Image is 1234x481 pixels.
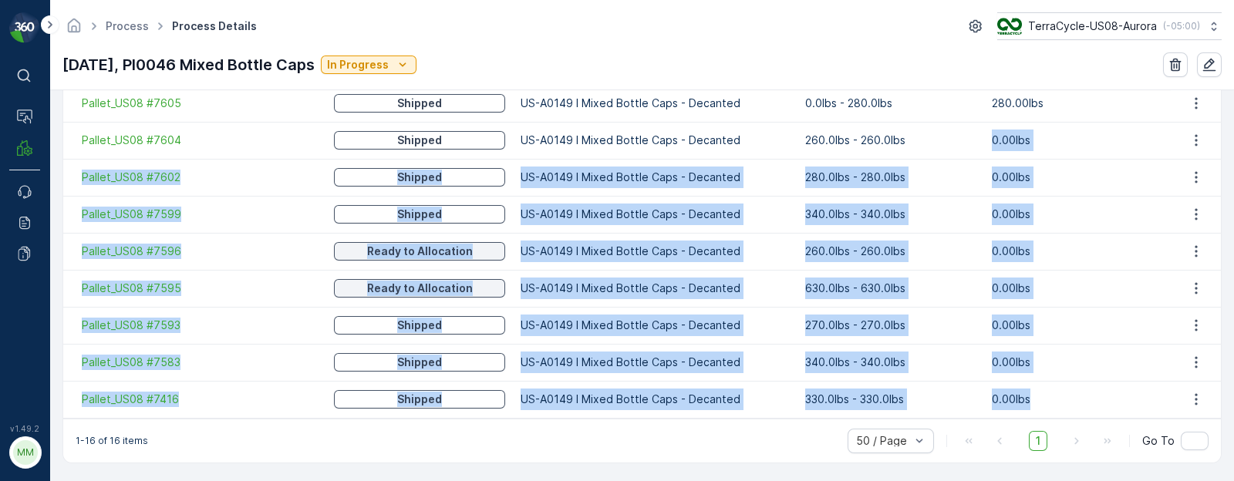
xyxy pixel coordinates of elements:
[997,18,1022,35] img: image_ci7OI47.png
[321,55,416,74] button: In Progress
[984,381,1171,418] td: 0.00lbs
[82,318,319,333] a: Pallet_US08 #7593
[397,133,442,148] p: Shipped
[797,381,984,418] td: 330.0lbs - 330.0lbs
[1163,20,1200,32] p: ( -05:00 )
[513,196,797,233] td: US-A0149 I Mixed Bottle Caps - Decanted
[9,424,40,433] span: v 1.49.2
[62,53,315,76] p: [DATE], PI0046 Mixed Bottle Caps
[397,392,442,407] p: Shipped
[797,159,984,196] td: 280.0lbs - 280.0lbs
[334,131,505,150] button: Shipped
[797,196,984,233] td: 340.0lbs - 340.0lbs
[984,85,1171,122] td: 280.00lbs
[169,18,260,34] span: Process Details
[997,12,1222,40] button: TerraCycle-US08-Aurora(-05:00)
[984,233,1171,270] td: 0.00lbs
[334,390,505,409] button: Shipped
[334,353,505,372] button: Shipped
[327,57,389,72] p: In Progress
[984,307,1171,344] td: 0.00lbs
[513,159,797,196] td: US-A0149 I Mixed Bottle Caps - Decanted
[984,122,1171,159] td: 0.00lbs
[9,12,40,43] img: logo
[66,23,83,36] a: Homepage
[82,170,319,185] a: Pallet_US08 #7602
[797,122,984,159] td: 260.0lbs - 260.0lbs
[513,270,797,307] td: US-A0149 I Mixed Bottle Caps - Decanted
[82,207,319,222] a: Pallet_US08 #7599
[106,19,149,32] a: Process
[397,170,442,185] p: Shipped
[513,122,797,159] td: US-A0149 I Mixed Bottle Caps - Decanted
[82,96,319,111] a: Pallet_US08 #7605
[797,270,984,307] td: 630.0lbs - 630.0lbs
[513,307,797,344] td: US-A0149 I Mixed Bottle Caps - Decanted
[334,168,505,187] button: Shipped
[797,344,984,381] td: 340.0lbs - 340.0lbs
[334,205,505,224] button: Shipped
[797,85,984,122] td: 0.0lbs - 280.0lbs
[397,355,442,370] p: Shipped
[82,244,319,259] a: Pallet_US08 #7596
[82,355,319,370] a: Pallet_US08 #7583
[984,196,1171,233] td: 0.00lbs
[984,270,1171,307] td: 0.00lbs
[397,96,442,111] p: Shipped
[797,307,984,344] td: 270.0lbs - 270.0lbs
[513,381,797,418] td: US-A0149 I Mixed Bottle Caps - Decanted
[334,279,505,298] button: Ready to Allocation
[82,392,319,407] a: Pallet_US08 #7416
[1142,433,1175,449] span: Go To
[984,159,1171,196] td: 0.00lbs
[797,233,984,270] td: 260.0lbs - 260.0lbs
[984,344,1171,381] td: 0.00lbs
[513,344,797,381] td: US-A0149 I Mixed Bottle Caps - Decanted
[513,233,797,270] td: US-A0149 I Mixed Bottle Caps - Decanted
[397,207,442,222] p: Shipped
[1028,18,1157,34] p: TerraCycle-US08-Aurora
[76,435,148,447] p: 1-16 of 16 items
[9,436,40,469] button: MM
[367,281,473,296] p: Ready to Allocation
[13,440,38,465] div: MM
[82,281,319,296] a: Pallet_US08 #7595
[513,85,797,122] td: US-A0149 I Mixed Bottle Caps - Decanted
[334,94,505,113] button: Shipped
[1029,431,1047,451] span: 1
[397,318,442,333] p: Shipped
[82,133,319,148] a: Pallet_US08 #7604
[334,242,505,261] button: Ready to Allocation
[367,244,473,259] p: Ready to Allocation
[334,316,505,335] button: Shipped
